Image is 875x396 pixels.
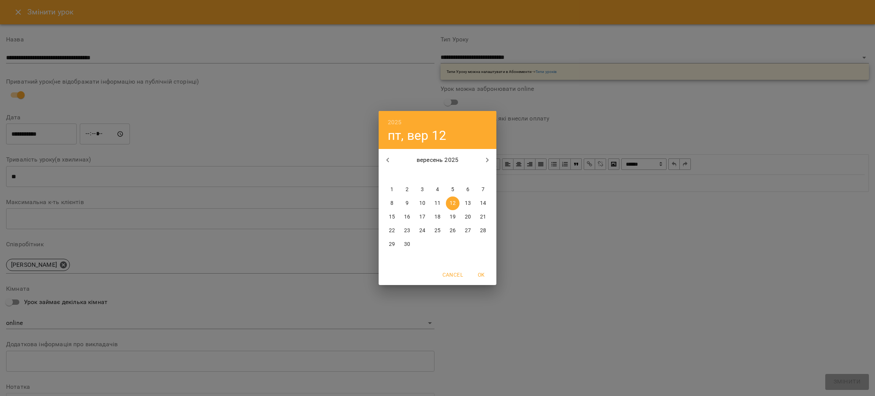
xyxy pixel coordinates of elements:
[388,117,402,128] button: 2025
[390,186,393,193] p: 1
[465,213,471,221] p: 20
[400,196,414,210] button: 9
[385,210,399,224] button: 15
[421,186,424,193] p: 3
[461,224,475,238] button: 27
[397,155,479,165] p: вересень 2025
[404,213,410,221] p: 16
[431,196,444,210] button: 11
[415,210,429,224] button: 17
[436,186,439,193] p: 4
[400,183,414,196] button: 2
[450,227,456,234] p: 26
[419,200,425,207] p: 10
[434,213,441,221] p: 18
[385,171,399,179] span: пн
[400,224,414,238] button: 23
[439,268,466,282] button: Cancel
[476,171,490,179] span: нд
[385,238,399,251] button: 29
[476,224,490,238] button: 28
[451,186,454,193] p: 5
[450,200,456,207] p: 12
[472,270,490,279] span: OK
[419,213,425,221] p: 17
[480,200,486,207] p: 14
[434,200,441,207] p: 11
[446,210,460,224] button: 19
[431,171,444,179] span: чт
[442,270,463,279] span: Cancel
[415,224,429,238] button: 24
[461,196,475,210] button: 13
[446,224,460,238] button: 26
[476,196,490,210] button: 14
[461,171,475,179] span: сб
[431,183,444,196] button: 4
[415,183,429,196] button: 3
[482,186,485,193] p: 7
[400,171,414,179] span: вт
[406,200,409,207] p: 9
[465,227,471,234] p: 27
[389,241,395,248] p: 29
[431,210,444,224] button: 18
[404,227,410,234] p: 23
[480,213,486,221] p: 21
[385,196,399,210] button: 8
[431,224,444,238] button: 25
[406,186,409,193] p: 2
[389,227,395,234] p: 22
[480,227,486,234] p: 28
[385,183,399,196] button: 1
[404,241,410,248] p: 30
[461,210,475,224] button: 20
[415,171,429,179] span: ср
[446,196,460,210] button: 12
[390,200,393,207] p: 8
[415,196,429,210] button: 10
[419,227,425,234] p: 24
[469,268,493,282] button: OK
[388,128,446,143] button: пт, вер 12
[446,183,460,196] button: 5
[466,186,469,193] p: 6
[476,183,490,196] button: 7
[389,213,395,221] p: 15
[465,200,471,207] p: 13
[446,171,460,179] span: пт
[450,213,456,221] p: 19
[400,238,414,251] button: 30
[476,210,490,224] button: 21
[461,183,475,196] button: 6
[400,210,414,224] button: 16
[385,224,399,238] button: 22
[434,227,441,234] p: 25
